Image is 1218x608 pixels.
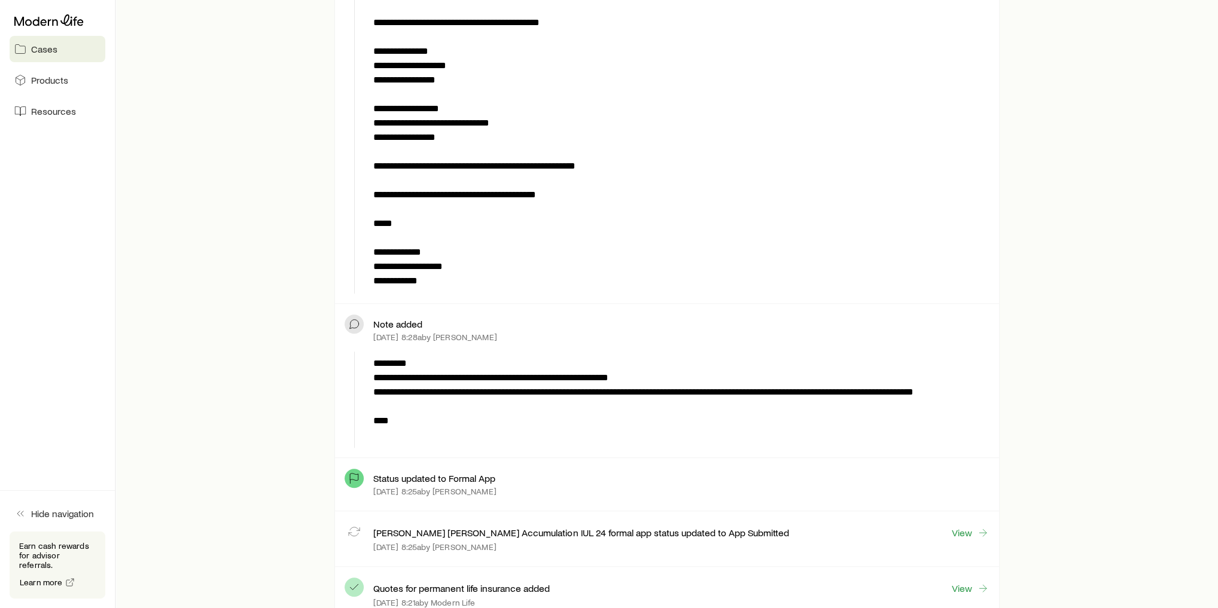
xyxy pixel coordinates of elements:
span: Cases [31,43,57,55]
span: Products [31,74,68,86]
a: Products [10,67,105,93]
p: Status updated to Formal App [373,472,495,484]
span: Hide navigation [31,508,94,520]
span: Resources [31,105,76,117]
p: [PERSON_NAME] [PERSON_NAME] Accumulation IUL 24 formal app status updated to App Submitted [373,527,788,539]
p: Earn cash rewards for advisor referrals. [19,541,96,570]
div: Earn cash rewards for advisor referrals.Learn more [10,531,105,598]
a: Cases [10,36,105,62]
span: Learn more [20,578,63,586]
button: Hide navigation [10,500,105,527]
p: [DATE] 8:28a by [PERSON_NAME] [373,332,497,342]
a: Resources [10,98,105,124]
a: View [951,582,989,595]
a: View [951,526,989,539]
p: Note added [373,318,422,330]
p: Quotes for permanent life insurance added [373,582,550,594]
p: [DATE] 8:21a by Modern Life [373,598,475,607]
p: [DATE] 8:25a by [PERSON_NAME] [373,542,496,552]
p: [DATE] 8:25a by [PERSON_NAME] [373,487,496,496]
